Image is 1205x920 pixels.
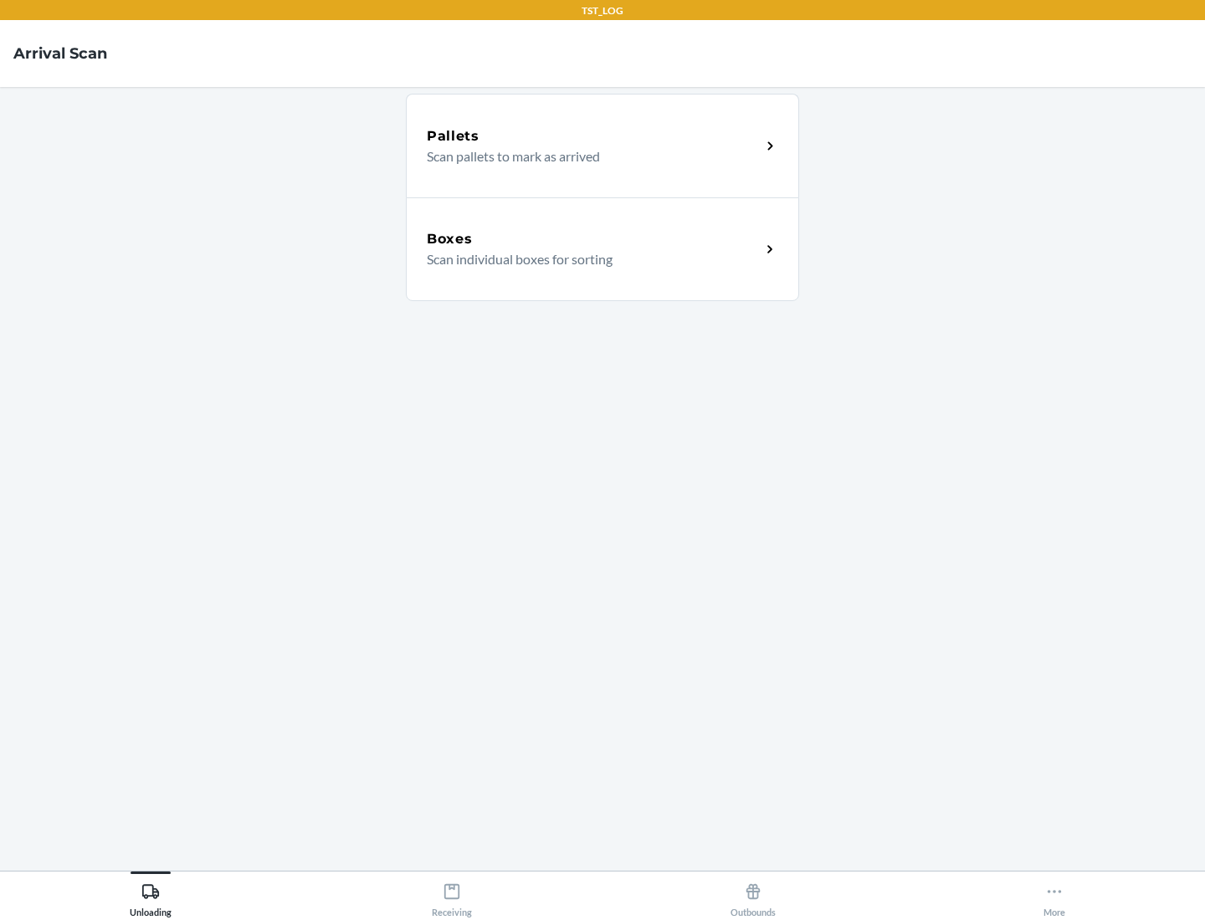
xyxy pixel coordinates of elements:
h5: Boxes [427,229,473,249]
div: More [1043,876,1065,917]
h5: Pallets [427,126,479,146]
h4: Arrival Scan [13,43,107,64]
p: TST_LOG [582,3,623,18]
p: Scan pallets to mark as arrived [427,146,747,166]
p: Scan individual boxes for sorting [427,249,747,269]
button: Outbounds [602,871,904,917]
button: Receiving [301,871,602,917]
div: Outbounds [731,876,776,917]
div: Receiving [432,876,472,917]
a: PalletsScan pallets to mark as arrived [406,94,799,197]
button: More [904,871,1205,917]
a: BoxesScan individual boxes for sorting [406,197,799,301]
div: Unloading [130,876,172,917]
